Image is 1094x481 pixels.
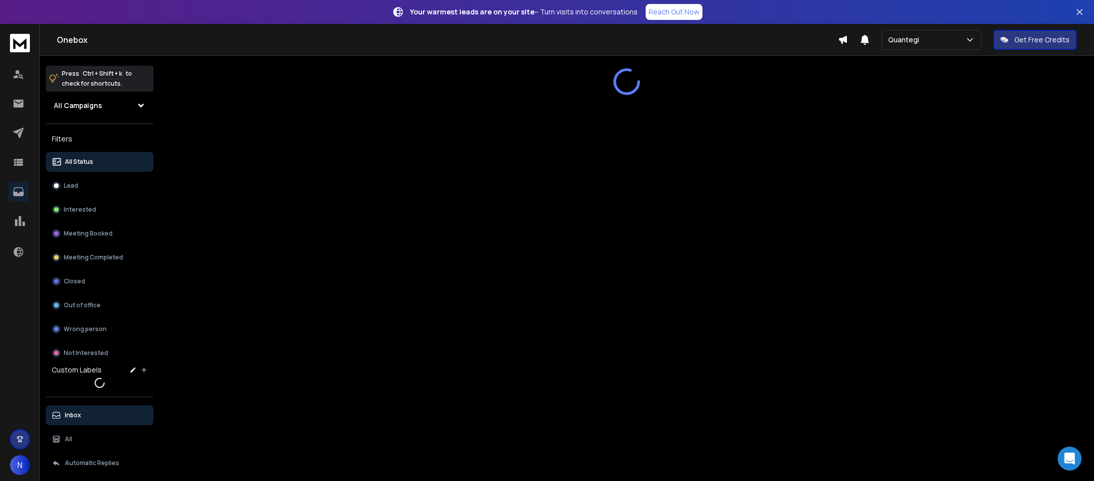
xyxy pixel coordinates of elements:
[65,435,72,443] p: All
[57,34,838,46] h1: Onebox
[46,319,153,339] button: Wrong person
[1058,447,1082,471] div: Open Intercom Messenger
[1014,35,1070,45] p: Get Free Credits
[46,132,153,146] h3: Filters
[46,247,153,267] button: Meeting Completed
[410,7,638,17] p: – Turn visits into conversations
[64,325,107,333] p: Wrong person
[46,152,153,172] button: All Status
[64,253,123,261] p: Meeting Completed
[64,301,101,309] p: Out of office
[646,4,702,20] a: Reach Out Now
[46,200,153,220] button: Interested
[46,224,153,243] button: Meeting Booked
[46,271,153,291] button: Closed
[65,411,81,419] p: Inbox
[64,277,85,285] p: Closed
[46,429,153,449] button: All
[10,455,30,475] button: N
[46,96,153,116] button: All Campaigns
[10,34,30,52] img: logo
[46,405,153,425] button: Inbox
[46,343,153,363] button: Not Interested
[64,182,78,190] p: Lead
[410,7,535,16] strong: Your warmest leads are on your site
[64,206,96,214] p: Interested
[54,101,102,111] h1: All Campaigns
[888,35,923,45] p: Quantegi
[46,295,153,315] button: Out of office
[62,69,132,89] p: Press to check for shortcuts.
[81,68,124,79] span: Ctrl + Shift + k
[52,365,102,375] h3: Custom Labels
[65,459,119,467] p: Automatic Replies
[65,158,93,166] p: All Status
[64,349,108,357] p: Not Interested
[649,7,699,17] p: Reach Out Now
[46,176,153,196] button: Lead
[46,453,153,473] button: Automatic Replies
[993,30,1077,50] button: Get Free Credits
[64,230,113,238] p: Meeting Booked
